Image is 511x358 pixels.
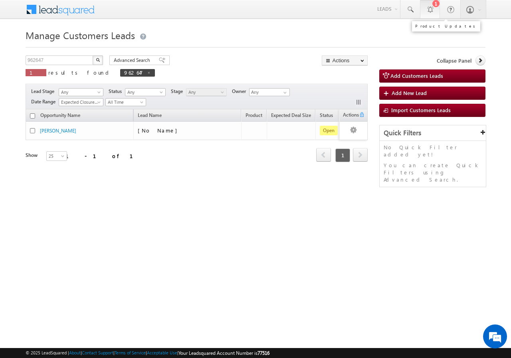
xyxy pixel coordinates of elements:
span: Any [186,89,224,96]
span: Expected Closure Date [59,99,101,106]
span: Collapse Panel [437,57,471,64]
p: You can create Quick Filters using Advanced Search. [384,162,482,183]
span: Lead Stage [31,88,57,95]
a: All Time [105,98,146,106]
span: Opportunity Name [40,112,80,118]
span: Add New Lead [392,89,427,96]
span: Open [320,126,338,135]
span: 1 [30,69,42,76]
span: 77516 [257,350,269,356]
span: © 2025 LeadSquared | | | | | [26,349,269,357]
a: Opportunity Name [36,111,84,121]
span: Stage [171,88,186,95]
span: Your Leadsquared Account Number is [178,350,269,356]
div: Show [26,152,40,159]
span: Actions [340,111,359,121]
span: 962647 [124,69,143,76]
a: About [69,350,81,355]
span: results found [48,69,112,76]
img: Search [96,58,100,62]
span: next [353,148,368,162]
a: Contact Support [82,350,113,355]
input: Type to Search [249,88,290,96]
span: 25 [47,152,68,160]
span: prev [316,148,331,162]
input: Check all records [30,113,35,119]
span: Any [59,89,101,96]
a: prev [316,149,331,162]
div: Product Updates [415,24,477,28]
span: Add Customers Leads [390,72,443,79]
span: Owner [232,88,249,95]
a: [PERSON_NAME] [40,128,76,134]
a: Any [125,88,166,96]
a: Show All Items [279,89,289,97]
button: Actions [322,55,368,65]
span: [No Name] [138,127,181,134]
a: Any [59,88,103,96]
a: Terms of Service [115,350,146,355]
span: Date Range [31,98,59,105]
a: 25 [46,151,67,161]
span: Expected Deal Size [271,112,311,118]
a: Expected Closure Date [59,98,103,106]
a: Any [186,88,227,96]
span: Manage Customers Leads [26,29,135,42]
a: next [353,149,368,162]
span: 1 [335,148,350,162]
span: Any [125,89,163,96]
div: 1 - 1 of 1 [65,151,143,160]
a: Expected Deal Size [267,111,315,121]
span: Product [246,112,262,118]
span: Advanced Search [114,57,153,64]
div: Quick Filters [380,125,486,141]
span: Status [109,88,125,95]
a: Acceptable Use [147,350,177,355]
span: Lead Name [134,111,166,121]
span: All Time [106,99,144,106]
span: Import Customers Leads [391,107,451,113]
p: No Quick Filter added yet! [384,144,482,158]
a: Status [316,111,337,121]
